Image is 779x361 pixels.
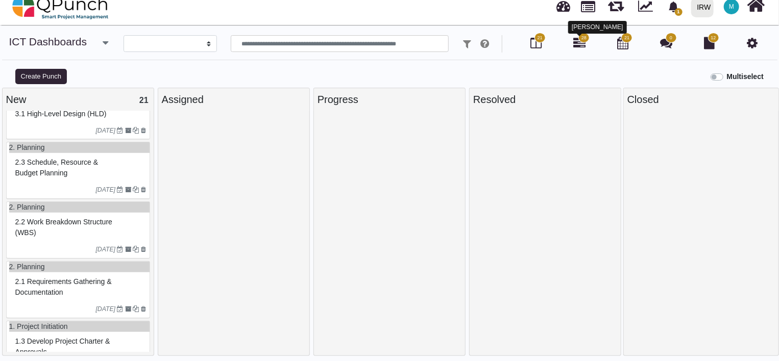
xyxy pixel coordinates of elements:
[729,4,734,10] span: M
[6,92,150,107] div: New
[117,306,123,312] i: Due Date
[133,127,139,134] i: Clone
[581,35,587,42] span: 28
[15,69,67,84] button: Create Punch
[624,35,629,42] span: 21
[125,306,131,312] i: Archive
[117,246,123,252] i: Due Date
[617,37,628,49] i: Calendar
[573,41,586,49] a: 28
[95,127,115,134] i: [DATE]
[627,92,775,107] div: Closed
[704,37,715,49] i: Document Library
[9,263,45,271] a: 2. Planning
[125,246,131,252] i: Archive
[139,96,149,105] span: 21
[727,72,764,81] b: Multiselect
[125,187,131,193] i: Archive
[15,110,107,118] span: #83164
[162,92,306,107] div: Assigned
[538,35,543,42] span: 21
[15,158,99,177] span: #83163
[117,187,123,193] i: Due Date
[568,21,627,34] div: [PERSON_NAME]
[15,277,112,296] span: #83161
[95,246,115,253] i: [DATE]
[117,127,123,134] i: Due Date
[141,306,146,312] i: Delete
[473,92,617,107] div: Resolved
[141,127,146,134] i: Delete
[15,337,110,356] span: #83160
[9,322,68,330] a: 1. Project Initiation
[661,37,673,49] i: Punch Discussion
[133,187,139,193] i: Clone
[125,127,131,134] i: Archive
[530,37,542,49] i: Board
[9,36,87,47] a: ICT Dashboards
[670,35,672,42] span: 0
[675,8,683,16] span: 1
[9,203,45,211] a: 2. Planning
[95,305,115,313] i: [DATE]
[133,246,139,252] i: Clone
[668,2,679,12] svg: bell fill
[711,35,716,42] span: 12
[480,39,489,49] i: e.g: punch or !ticket or &category or #label or @username or $priority or *iteration or ^addition...
[95,186,115,193] i: [DATE]
[9,143,45,151] a: 2. Planning
[141,246,146,252] i: Delete
[141,187,146,193] i: Delete
[15,218,112,237] span: #83162
[133,306,139,312] i: Clone
[318,92,461,107] div: Progress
